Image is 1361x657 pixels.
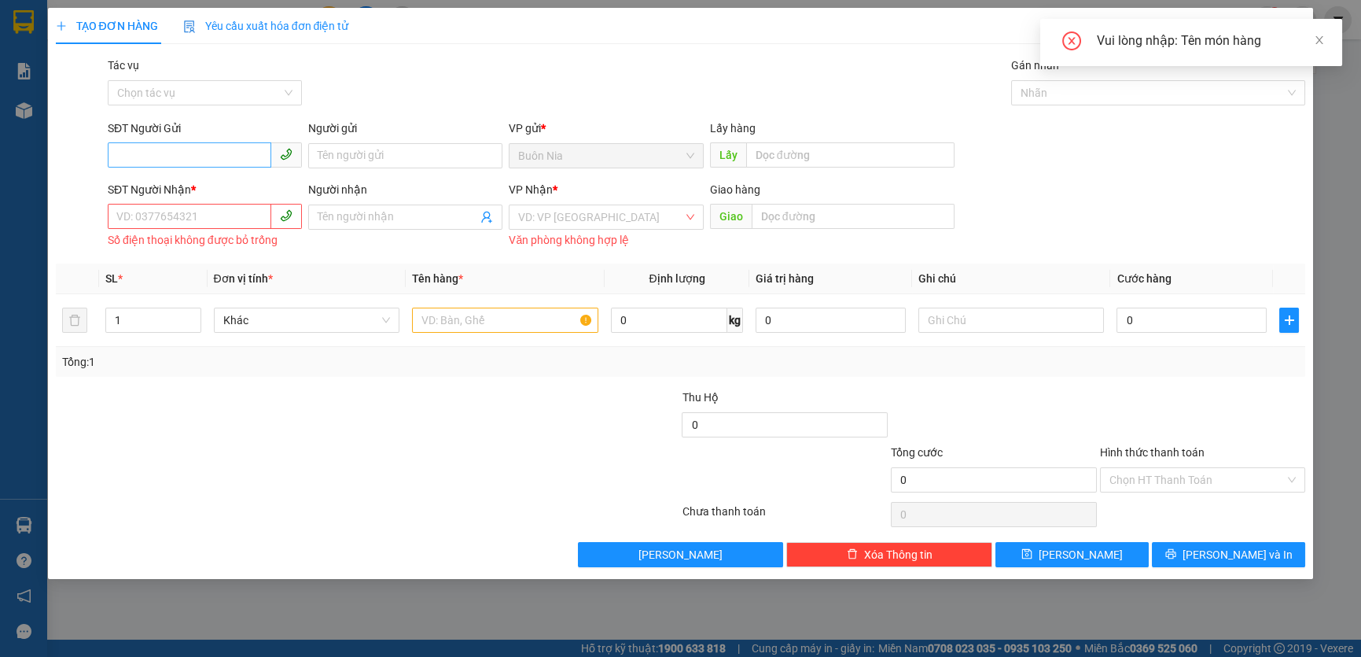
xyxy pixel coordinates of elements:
label: Hình thức thanh toán [1100,446,1205,459]
span: Đơn vị tính [214,272,273,285]
span: Xóa Thông tin [864,546,932,563]
span: phone [280,209,292,222]
div: VP gửi [509,120,703,137]
span: plus [1280,314,1298,327]
th: Ghi chú [912,264,1111,294]
input: VD: Bàn, Ghế [412,308,598,333]
div: 0933094560 [150,51,260,73]
span: [PERSON_NAME] [638,546,723,563]
span: save [1021,548,1032,561]
div: Buôn Nia [13,13,139,32]
button: plus [1279,308,1299,333]
span: Cước hàng [1116,272,1171,285]
span: [PERSON_NAME] và In [1183,546,1293,563]
button: Close [1269,8,1313,52]
input: Dọc đường [752,204,955,229]
input: Ghi Chú [918,308,1105,333]
span: TẠO ĐƠN HÀNG [56,20,158,32]
span: Lấy [710,142,746,168]
span: Yêu cầu xuất hóa đơn điện tử [183,20,349,32]
span: Giá trị hàng [756,272,814,285]
div: Số điện thoại không được bỏ trống [108,231,302,249]
span: Định lượng [649,272,704,285]
div: DỌC ĐƯỜNG [150,13,260,51]
span: DĐ: [150,82,173,98]
span: kg [727,308,743,333]
span: Buôn Nia [518,144,693,168]
div: Vui lòng nhập: Tên món hàng [1097,31,1323,50]
button: printer[PERSON_NAME] và In [1152,542,1305,567]
div: 0977351043 [13,70,139,92]
span: [PERSON_NAME] [1039,546,1123,563]
label: Tác vụ [108,59,139,72]
span: Giao [710,204,752,229]
span: SL [105,272,118,285]
div: Tổng: 1 [62,353,526,371]
span: Tổng cước [891,446,943,459]
span: user-add [480,211,493,223]
input: 0 [756,308,906,333]
span: close [1314,35,1325,46]
div: CHỊ [PERSON_NAME] [13,32,139,70]
span: Giao hàng [710,183,760,196]
span: plus [56,20,67,31]
button: delete [62,308,87,333]
div: Văn phòng không hợp lệ [509,231,703,249]
button: [PERSON_NAME] [578,542,784,567]
span: Gửi: [13,15,38,31]
div: Chưa thanh toán [680,503,889,530]
span: close-circle [1062,31,1081,54]
span: VP Nhận [509,183,553,196]
div: Người gửi [308,120,502,137]
span: Lấy hàng [710,122,756,135]
span: delete [847,548,858,561]
span: printer [1165,548,1176,561]
button: save[PERSON_NAME] [995,542,1149,567]
label: Gán nhãn [1011,59,1059,72]
div: Người nhận [308,181,502,198]
span: CỔNG XANH [150,73,237,128]
div: SĐT Người Gửi [108,120,302,137]
button: deleteXóa Thông tin [786,542,992,567]
span: Thu Hộ [682,391,718,404]
span: Khác [223,308,391,332]
span: Nhận: [150,15,188,31]
input: Dọc đường [746,142,955,168]
span: phone [280,148,292,161]
span: Tên hàng [412,272,463,285]
img: icon [183,20,196,33]
div: SĐT Người Nhận [108,181,302,198]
